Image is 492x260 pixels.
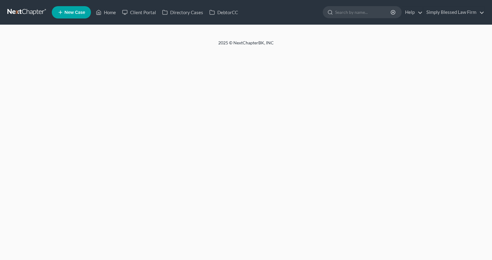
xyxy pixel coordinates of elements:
span: New Case [64,10,85,15]
div: 2025 © NextChapterBK, INC [70,40,422,51]
a: Directory Cases [159,7,206,18]
a: Help [402,7,423,18]
a: Home [93,7,119,18]
input: Search by name... [335,6,392,18]
a: Simply Blessed Law Firm [423,7,484,18]
a: Client Portal [119,7,159,18]
a: DebtorCC [206,7,241,18]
